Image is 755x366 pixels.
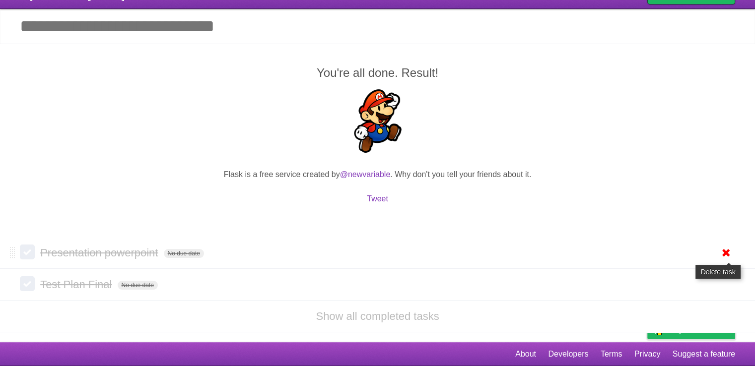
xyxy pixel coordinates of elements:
span: Buy me a coffee [668,321,730,339]
a: @newvariable [340,170,391,179]
span: No due date [164,249,204,258]
a: Show all completed tasks [316,310,439,322]
img: Super Mario [346,89,410,153]
span: No due date [118,281,158,290]
a: Suggest a feature [673,345,735,364]
p: Flask is a free service created by . Why don't you tell your friends about it. [20,169,735,181]
label: Done [20,244,35,259]
a: Developers [548,345,588,364]
h2: You're all done. Result! [20,64,735,82]
a: Privacy [634,345,660,364]
label: Done [20,276,35,291]
a: Terms [601,345,622,364]
a: About [515,345,536,364]
span: Presentation powerpoint [40,246,160,259]
span: Test Plan Final [40,278,114,291]
a: Tweet [367,194,388,203]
